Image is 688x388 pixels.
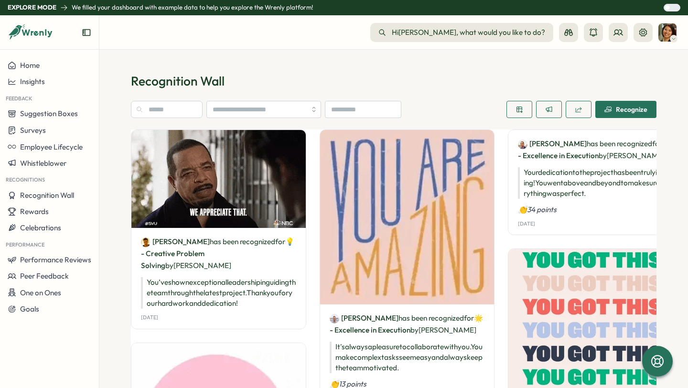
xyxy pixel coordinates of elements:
[141,277,296,309] p: You’ve shown exceptional leadership in guiding the team through the latest project. Thank you for...
[82,28,91,37] button: Expand sidebar
[658,23,677,42] img: Sarah Johnson
[330,313,398,323] a: Ethan Lewis[PERSON_NAME]
[20,271,69,280] span: Peer Feedback
[141,314,158,321] p: [DATE]
[131,130,306,228] img: Recognition Image
[518,205,673,215] p: 👏34 points
[20,77,45,86] span: Insights
[20,255,91,264] span: Performance Reviews
[20,304,39,313] span: Goals
[20,191,74,200] span: Recognition Wall
[330,342,485,373] p: It's always a pleasure to collaborate with you. You make complex tasks seem easy and always keep ...
[518,167,673,199] p: Your dedication to the project has been truly inspiring! You went above and beyond to make sure e...
[518,138,673,162] p: has been recognized by [PERSON_NAME]
[604,106,647,113] div: Recognize
[141,236,296,271] p: has been recognized by [PERSON_NAME]
[8,3,56,12] p: Explore Mode
[330,313,483,334] span: 🌟 - Excellence in Execution
[20,109,78,118] span: Suggestion Boxes
[20,223,61,232] span: Celebrations
[464,313,474,323] span: for
[595,101,656,118] button: Recognize
[330,314,339,323] img: Ethan Lewis
[20,126,46,135] span: Surveys
[131,73,656,89] p: Recognition Wall
[370,23,553,42] button: Hi[PERSON_NAME], what would you like to do?
[72,3,313,12] p: We filled your dashboard with example data to help you explore the Wrenly platform!
[141,237,150,247] img: Emily Davis
[141,237,210,247] a: Emily Davis[PERSON_NAME]
[20,288,61,297] span: One on Ones
[518,221,535,227] p: [DATE]
[20,61,40,70] span: Home
[518,139,587,149] a: James Johnson[PERSON_NAME]
[20,142,83,151] span: Employee Lifecycle
[320,130,494,304] img: Recognition Image
[518,140,527,149] img: James Johnson
[20,159,66,168] span: Whistleblower
[20,207,49,216] span: Rewards
[141,237,294,270] span: 💡 - Creative Problem Solving
[652,139,662,148] span: for
[392,27,545,38] span: Hi [PERSON_NAME] , what would you like to do?
[330,312,485,336] p: has been recognized by [PERSON_NAME]
[275,237,285,246] span: for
